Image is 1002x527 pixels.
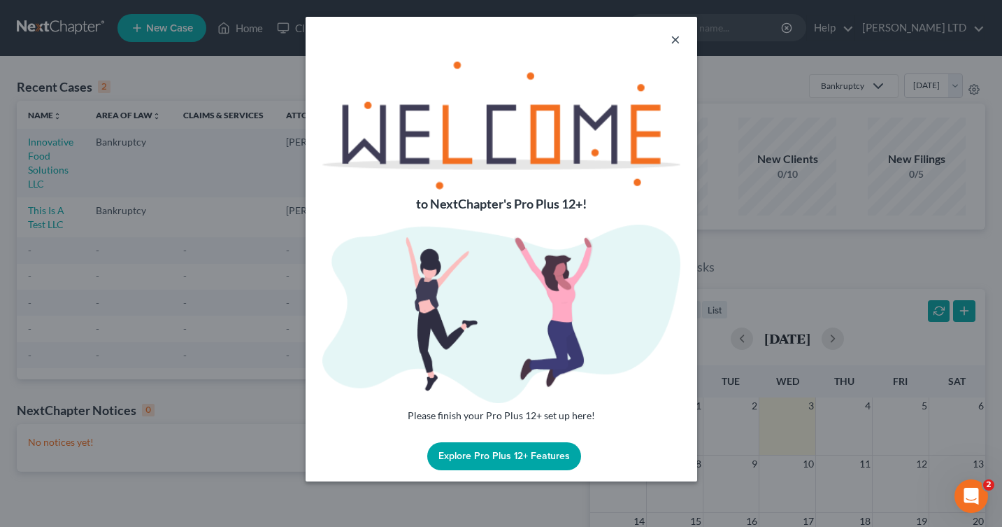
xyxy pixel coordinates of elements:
[322,195,680,213] p: to NextChapter's Pro Plus 12+!
[322,409,680,423] p: Please finish your Pro Plus 12+ set up here!
[322,225,680,403] img: welcome-image-a26b3a25d675c260772de98b9467ebac63c13b2f3984d8371938e0f217e76b47.png
[954,479,988,513] iframe: Intercom live chat
[427,442,581,470] button: Explore Pro Plus 12+ Features
[671,31,680,48] button: ×
[983,479,994,491] span: 2
[322,62,680,190] img: welcome-text-e93f4f82ca6d878d2ad9a3ded85473c796df44e9f91f246eb1f7c07e4ed40195.png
